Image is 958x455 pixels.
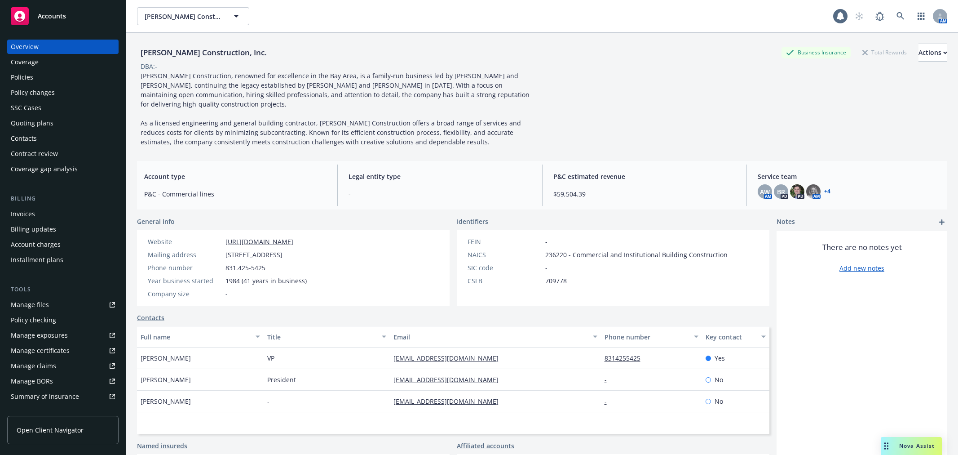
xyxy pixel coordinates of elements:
div: CSLB [468,276,542,285]
a: Manage files [7,298,119,312]
div: Installment plans [11,253,63,267]
div: Business Insurance [781,47,851,58]
a: Policy changes [7,85,119,100]
div: Email [393,332,587,342]
div: Policy changes [11,85,55,100]
div: Tools [7,285,119,294]
a: Invoices [7,207,119,221]
div: Contract review [11,147,58,161]
span: 236220 - Commercial and Institutional Building Construction [545,250,728,259]
a: Switch app [912,7,930,25]
a: Overview [7,40,119,54]
div: Quoting plans [11,116,53,130]
span: P&C - Commercial lines [144,189,327,199]
div: Title [267,332,377,342]
a: [URL][DOMAIN_NAME] [225,237,293,246]
button: Nova Assist [881,437,942,455]
span: No [715,397,723,406]
a: add [936,217,947,227]
div: Manage certificates [11,343,70,358]
span: 831.425-5425 [225,263,265,272]
div: Total Rewards [858,47,911,58]
a: 8314255425 [605,354,648,362]
button: Phone number [601,326,702,348]
a: Account charges [7,237,119,252]
a: Coverage [7,55,119,69]
a: Manage BORs [7,374,119,388]
img: photo [790,184,804,199]
span: Open Client Navigator [17,425,84,435]
div: Phone number [605,332,689,342]
img: photo [806,184,821,199]
span: [PERSON_NAME] [141,375,191,384]
button: [PERSON_NAME] Construction, Inc. [137,7,249,25]
span: - [267,397,269,406]
a: [EMAIL_ADDRESS][DOMAIN_NAME] [393,375,506,384]
span: Legal entity type [349,172,531,181]
span: Account type [144,172,327,181]
a: Affiliated accounts [457,441,514,451]
div: Phone number [148,263,222,272]
a: Summary of insurance [7,389,119,404]
div: Actions [918,44,947,61]
a: Start snowing [850,7,868,25]
button: Key contact [702,326,769,348]
div: Overview [11,40,39,54]
div: SIC code [468,263,542,272]
span: [PERSON_NAME] [141,397,191,406]
a: Search [892,7,909,25]
span: - [545,237,547,246]
a: - [605,397,614,406]
a: [EMAIL_ADDRESS][DOMAIN_NAME] [393,354,506,362]
span: - [545,263,547,272]
span: 1984 (41 years in business) [225,276,307,285]
a: Installment plans [7,253,119,267]
span: P&C estimated revenue [553,172,736,181]
span: Nova Assist [899,442,935,450]
a: Manage certificates [7,343,119,358]
a: +4 [824,189,830,194]
a: [EMAIL_ADDRESS][DOMAIN_NAME] [393,397,506,406]
span: No [715,375,723,384]
div: Contacts [11,131,37,146]
div: DBA: - [141,62,157,71]
div: Manage BORs [11,374,53,388]
div: Full name [141,332,250,342]
div: Manage files [11,298,49,312]
div: Drag to move [881,437,892,455]
span: VP [267,353,274,363]
a: Accounts [7,4,119,29]
span: Notes [777,217,795,227]
div: Policy checking [11,313,56,327]
span: $59,504.39 [553,189,736,199]
div: SSC Cases [11,101,41,115]
a: SSC Cases [7,101,119,115]
div: Invoices [11,207,35,221]
div: Policy AI ingestions [11,405,68,419]
div: Mailing address [148,250,222,259]
a: Policy AI ingestions [7,405,119,419]
span: [PERSON_NAME] Construction, Inc. [145,12,222,21]
span: - [349,189,531,199]
div: Coverage [11,55,39,69]
a: Coverage gap analysis [7,162,119,176]
span: [PERSON_NAME] [141,353,191,363]
div: Account charges [11,237,61,252]
button: Title [264,326,390,348]
a: Policies [7,70,119,85]
div: Website [148,237,222,246]
div: FEIN [468,237,542,246]
span: [PERSON_NAME] Construction, renowned for excellence in the Bay Area, is a family-run business led... [141,71,531,146]
span: Service team [758,172,940,181]
span: AW [760,187,770,196]
a: - [605,375,614,384]
a: Manage exposures [7,328,119,343]
div: [PERSON_NAME] Construction, Inc. [137,47,270,58]
span: - [225,289,228,299]
div: Company size [148,289,222,299]
a: Contacts [7,131,119,146]
div: Year business started [148,276,222,285]
a: Named insureds [137,441,187,451]
span: President [267,375,296,384]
